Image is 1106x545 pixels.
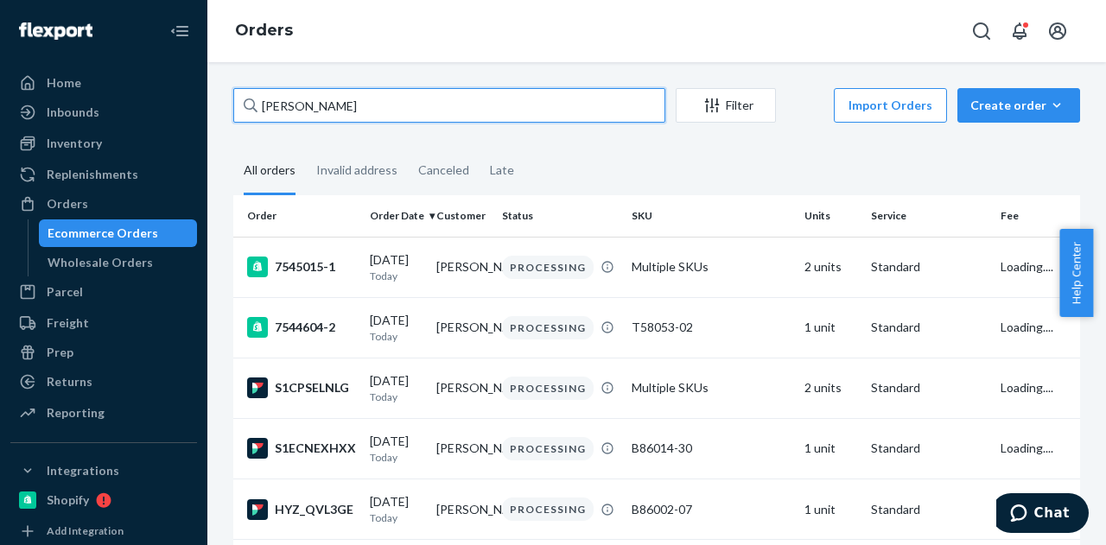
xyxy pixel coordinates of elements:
div: Freight [47,314,89,332]
td: 2 units [798,237,864,297]
a: Reporting [10,399,197,427]
a: Inventory [10,130,197,157]
th: SKU [625,195,798,237]
a: Ecommerce Orders [39,219,198,247]
a: Shopify [10,486,197,514]
a: Orders [10,190,197,218]
th: Fee [994,195,1097,237]
div: [DATE] [370,251,423,283]
p: Standard [871,379,987,396]
div: All orders [244,148,296,195]
div: Ecommerce Orders [48,225,158,242]
div: Inventory [47,135,102,152]
div: S1CPSELNLG [247,377,356,398]
div: PROCESSING [502,377,594,400]
div: Add Integration [47,523,124,538]
td: [PERSON_NAME] [429,237,496,297]
p: Standard [871,440,987,457]
div: Late [490,148,514,193]
div: Home [47,74,81,92]
div: Parcel [47,283,83,301]
a: Parcel [10,278,197,306]
button: Open notifications [1002,14,1037,48]
a: Replenishments [10,161,197,188]
div: Reporting [47,404,105,421]
p: Standard [871,501,987,518]
a: Home [10,69,197,97]
div: Invalid address [316,148,397,193]
a: Add Integration [10,521,197,542]
div: HYZ_QVL3GE [247,499,356,520]
td: [PERSON_NAME] [429,358,496,418]
div: Inbounds [47,104,99,121]
td: [PERSON_NAME] [429,418,496,478]
div: [DATE] [370,433,423,465]
button: Integrations [10,457,197,485]
div: 7544604-2 [247,317,356,338]
td: Loading.... [994,297,1097,358]
div: Canceled [418,148,469,193]
button: Open Search Box [964,14,999,48]
p: Today [370,450,423,465]
div: Returns [47,373,92,390]
button: Import Orders [834,88,947,123]
p: Today [370,269,423,283]
div: Customer [436,208,489,223]
td: 1 unit [798,479,864,540]
div: Orders [47,195,88,212]
div: PROCESSING [502,256,594,279]
th: Order Date [363,195,429,237]
div: Replenishments [47,166,138,183]
td: [PERSON_NAME] [429,479,496,540]
iframe: Opens a widget where you can chat to one of our agents [996,493,1089,536]
div: [DATE] [370,493,423,525]
td: 2 units [798,358,864,418]
td: Multiple SKUs [625,237,798,297]
div: [DATE] [370,372,423,404]
a: Prep [10,339,197,366]
td: Loading.... [994,358,1097,418]
th: Status [495,195,625,237]
td: Loading.... [994,418,1097,478]
p: Today [370,510,423,525]
div: Prep [47,344,73,361]
ol: breadcrumbs [221,6,307,56]
button: Close Navigation [162,14,197,48]
div: PROCESSING [502,437,594,460]
td: Loading.... [994,479,1097,540]
a: Wholesale Orders [39,249,198,276]
div: Filter [677,97,775,114]
a: Orders [235,21,293,40]
a: Freight [10,309,197,337]
th: Service [864,195,994,237]
p: Today [370,329,423,344]
div: Create order [970,97,1067,114]
div: T58053-02 [632,319,791,336]
td: Loading.... [994,237,1097,297]
button: Help Center [1059,229,1093,317]
div: [DATE] [370,312,423,344]
a: Inbounds [10,98,197,126]
button: Create order [957,88,1080,123]
p: Standard [871,258,987,276]
div: Shopify [47,491,89,509]
div: Wholesale Orders [48,254,153,271]
td: 1 unit [798,297,864,358]
button: Filter [676,88,776,123]
button: Open account menu [1040,14,1075,48]
div: B86014-30 [632,440,791,457]
a: Returns [10,368,197,396]
div: B86002-07 [632,501,791,518]
th: Order [233,195,363,237]
td: Multiple SKUs [625,358,798,418]
div: Integrations [47,462,119,479]
td: [PERSON_NAME] [429,297,496,358]
th: Units [798,195,864,237]
p: Standard [871,319,987,336]
div: PROCESSING [502,316,594,339]
p: Today [370,390,423,404]
td: 1 unit [798,418,864,478]
div: 7545015-1 [247,257,356,277]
